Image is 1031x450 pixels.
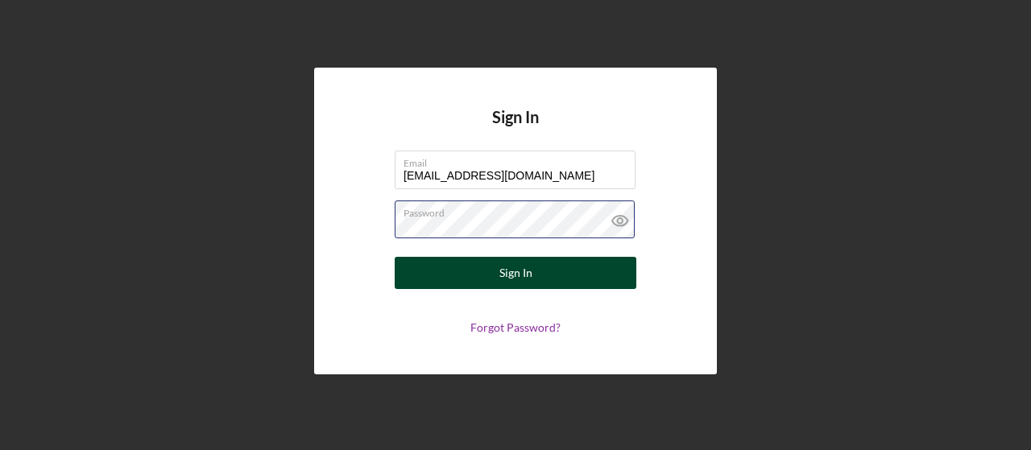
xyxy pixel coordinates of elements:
div: Sign In [499,257,532,289]
h4: Sign In [492,108,539,151]
label: Password [404,201,636,219]
a: Forgot Password? [470,320,561,334]
label: Email [404,151,636,169]
button: Sign In [395,257,636,289]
